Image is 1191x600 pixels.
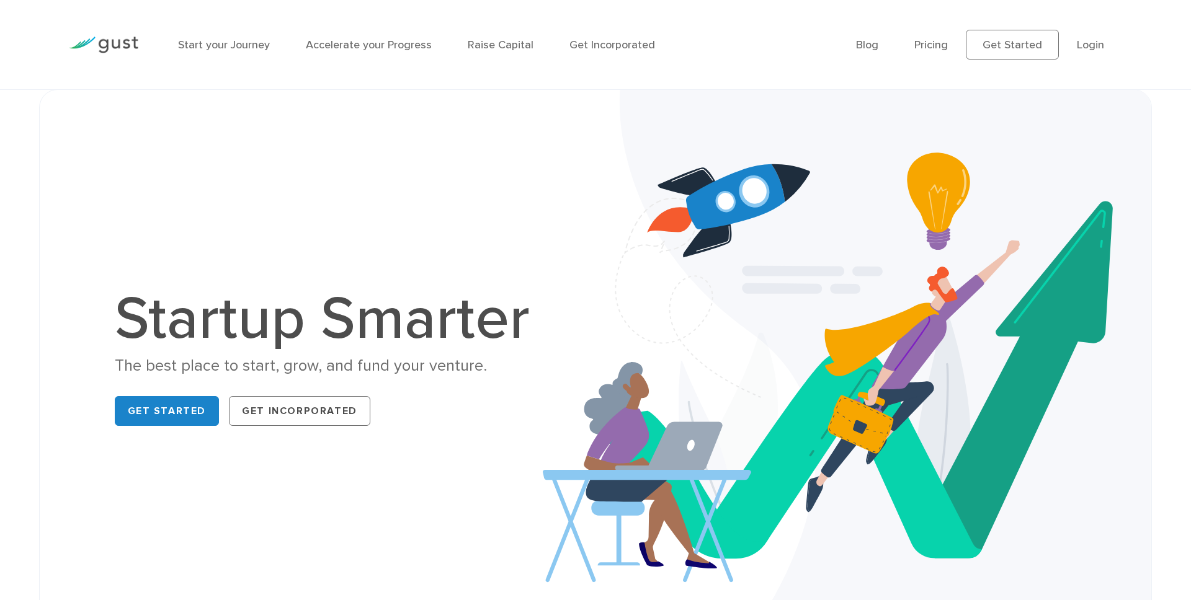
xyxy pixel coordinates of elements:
a: Login [1077,38,1104,51]
h1: Startup Smarter [115,289,543,349]
div: The best place to start, grow, and fund your venture. [115,355,543,377]
a: Accelerate your Progress [306,38,432,51]
a: Get Started [966,30,1059,60]
img: Gust Logo [69,37,138,53]
a: Get Incorporated [569,38,655,51]
a: Raise Capital [468,38,533,51]
a: Pricing [914,38,948,51]
a: Get Started [115,396,220,426]
a: Get Incorporated [229,396,370,426]
a: Blog [856,38,878,51]
a: Start your Journey [178,38,270,51]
